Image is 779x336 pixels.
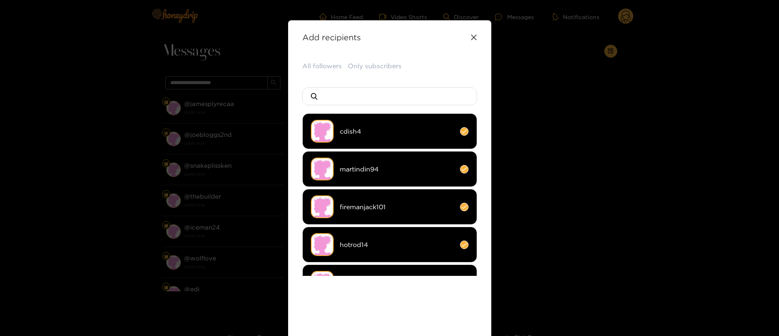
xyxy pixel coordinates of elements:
[302,33,361,42] strong: Add recipients
[302,61,342,71] button: All followers
[340,165,454,174] span: martindin94
[311,195,334,218] img: no-avatar.png
[340,127,454,136] span: cdish4
[340,240,454,249] span: hotrod14
[348,61,401,71] button: Only subscribers
[311,120,334,143] img: no-avatar.png
[311,233,334,256] img: no-avatar.png
[311,271,334,294] img: no-avatar.png
[311,158,334,180] img: no-avatar.png
[340,202,454,212] span: firemanjack101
